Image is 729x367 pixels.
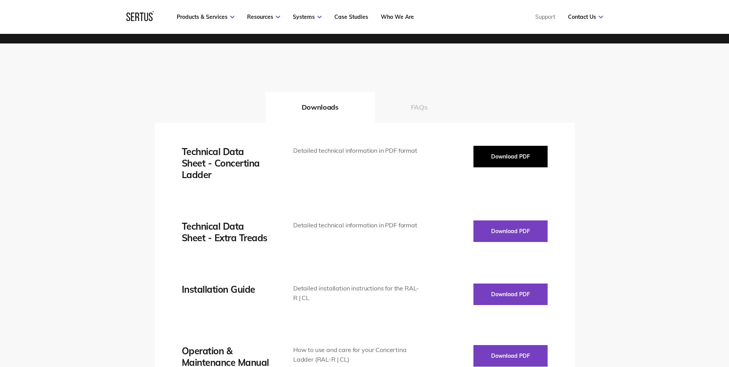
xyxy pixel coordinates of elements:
[535,13,555,20] a: Support
[473,146,548,167] button: Download PDF
[591,278,729,367] iframe: Chat Widget
[334,13,368,20] a: Case Studies
[293,345,420,365] div: How to use and care for your Concertina Ladder (RAL-R | CL)
[375,92,464,123] button: FAQs
[177,13,234,20] a: Products & Services
[293,284,420,303] div: Detailed installation instructions for the RAL-R | CL
[293,220,420,230] div: Detailed technical information in PDF format
[381,13,414,20] a: Who We Are
[473,345,548,367] button: Download PDF
[182,220,270,244] div: Technical Data Sheet - Extra Treads
[473,284,548,305] button: Download PDF
[293,13,322,20] a: Systems
[182,284,270,295] div: Installation Guide
[293,146,420,156] div: Detailed technical information in PDF format
[182,146,270,180] div: Technical Data Sheet - Concertina Ladder
[247,13,280,20] a: Resources
[473,220,548,242] button: Download PDF
[568,13,603,20] a: Contact Us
